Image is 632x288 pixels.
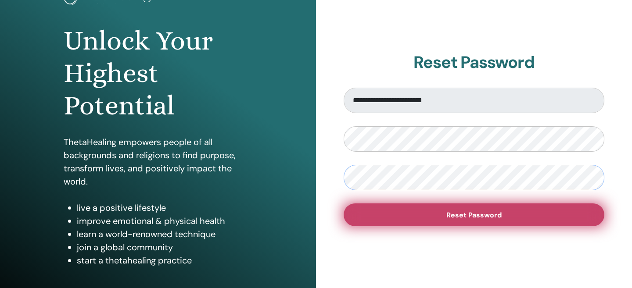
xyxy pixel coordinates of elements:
[344,203,604,226] button: Reset Password
[77,254,252,267] li: start a thetahealing practice
[64,25,252,122] h1: Unlock Your Highest Potential
[77,241,252,254] li: join a global community
[77,228,252,241] li: learn a world-renowned technique
[77,214,252,228] li: improve emotional & physical health
[446,210,502,220] span: Reset Password
[77,201,252,214] li: live a positive lifestyle
[64,135,252,188] p: ThetaHealing empowers people of all backgrounds and religions to find purpose, transform lives, a...
[344,53,604,73] h2: Reset Password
